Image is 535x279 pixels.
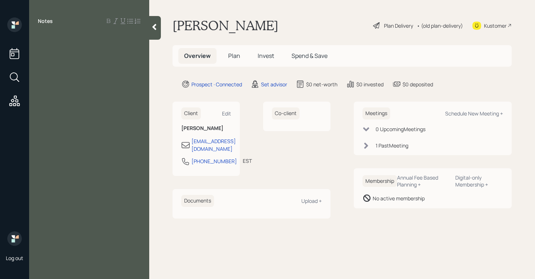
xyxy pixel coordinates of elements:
h6: Membership [362,175,397,187]
h6: Client [181,107,201,119]
div: $0 net-worth [306,80,337,88]
h6: Co-client [272,107,300,119]
div: Prospect · Connected [191,80,242,88]
div: [EMAIL_ADDRESS][DOMAIN_NAME] [191,137,236,153]
div: Schedule New Meeting + [445,110,503,117]
div: Plan Delivery [384,22,413,30]
div: $0 deposited [403,80,433,88]
h6: [PERSON_NAME] [181,125,231,131]
h6: Meetings [362,107,390,119]
div: [PHONE_NUMBER] [191,157,237,165]
span: Plan [228,52,240,60]
div: Digital-only Membership + [455,174,503,188]
div: Edit [222,110,231,117]
div: No active membership [373,194,425,202]
div: EST [243,157,252,165]
h6: Documents [181,195,214,207]
div: Kustomer [484,22,507,30]
div: $0 invested [356,80,384,88]
span: Invest [258,52,274,60]
div: Set advisor [261,80,287,88]
div: 0 Upcoming Meeting s [376,125,425,133]
img: retirable_logo.png [7,231,22,246]
label: Notes [38,17,53,25]
span: Spend & Save [292,52,328,60]
span: Overview [184,52,211,60]
div: Log out [6,255,23,262]
h1: [PERSON_NAME] [173,17,278,34]
div: • (old plan-delivery) [417,22,463,30]
div: Annual Fee Based Planning + [397,174,449,188]
div: 1 Past Meeting [376,142,408,149]
div: Upload + [301,197,322,204]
